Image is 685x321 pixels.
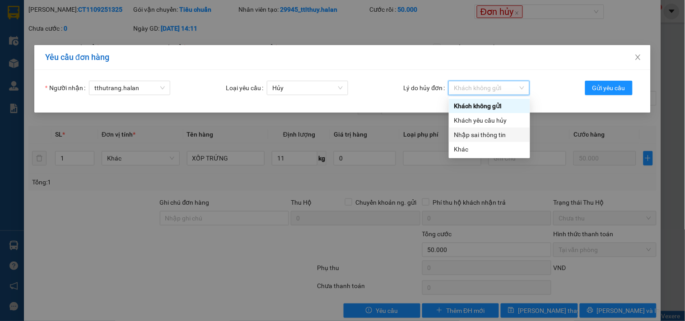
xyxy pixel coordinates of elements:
[449,99,530,113] div: Khách không gửi
[592,83,625,93] span: Gửi yêu cầu
[454,144,525,154] div: Khác
[454,101,525,111] div: Khách không gửi
[454,115,525,125] div: Khách yêu cầu hủy
[94,81,165,95] span: tthutrang.halan
[449,113,530,128] div: Khách yêu cầu hủy
[11,11,79,56] img: logo.jpg
[226,81,267,95] label: Loại yêu cầu
[634,54,642,61] span: close
[454,81,524,95] span: Khách không gửi
[585,81,633,95] button: Gửi yêu cầu
[84,22,377,33] li: 271 - [PERSON_NAME] - [GEOGRAPHIC_DATA] - [GEOGRAPHIC_DATA]
[454,130,525,140] div: Nhập sai thông tin
[625,45,651,70] button: Close
[449,142,530,156] div: Khác
[11,61,132,76] b: GỬI : VP CTY HÀ LAN
[404,81,449,95] label: Lý do hủy đơn
[45,81,89,95] label: Người nhận
[45,52,640,62] div: Yêu cầu đơn hàng
[272,81,343,95] span: Hủy
[449,128,530,142] div: Nhập sai thông tin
